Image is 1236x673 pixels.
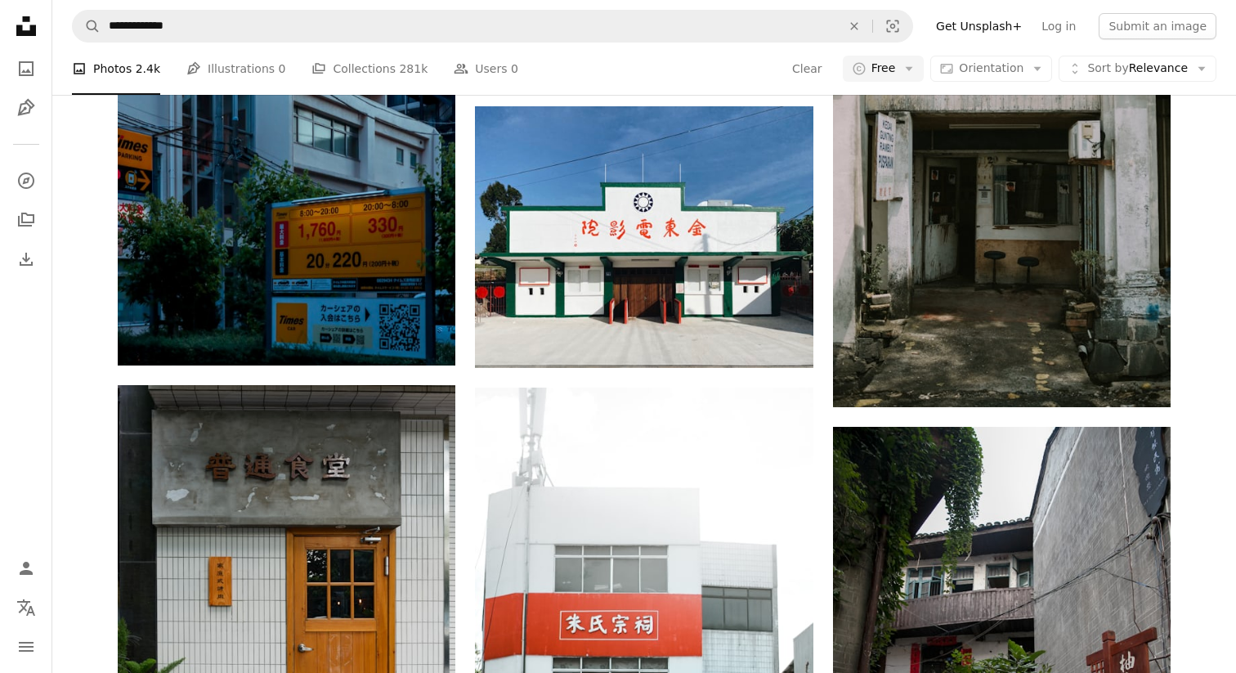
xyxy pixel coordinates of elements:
button: Free [843,56,925,82]
button: Orientation [930,56,1052,82]
span: Free [871,61,896,77]
a: A building with a wooden door and windows [118,603,455,618]
button: Menu [10,630,43,663]
a: white and green concrete building under blue sky during daytime [475,229,813,244]
a: Photos [10,52,43,85]
button: Language [10,591,43,624]
a: Collections [10,204,43,236]
a: Log in / Sign up [10,552,43,585]
button: Clear [791,56,823,82]
button: Sort byRelevance [1059,56,1216,82]
button: Submit an image [1099,13,1216,39]
span: Sort by [1087,61,1128,74]
a: Download History [10,243,43,276]
a: a run down building with a sign on the door [833,146,1171,161]
a: Home — Unsplash [10,10,43,46]
a: Log in [1032,13,1086,39]
a: Users 0 [454,43,518,95]
span: Orientation [959,61,1023,74]
a: a red and white building with chinese writing on it [475,633,813,648]
a: Collections 281k [311,43,428,95]
a: Explore [10,164,43,197]
a: Illustrations 0 [186,43,285,95]
span: Relevance [1087,61,1188,77]
span: 281k [399,60,428,78]
span: 0 [279,60,286,78]
span: 0 [511,60,518,78]
a: Illustrations [10,92,43,124]
button: Search Unsplash [73,11,101,42]
form: Find visuals sitewide [72,10,913,43]
img: white and green concrete building under blue sky during daytime [475,106,813,368]
a: Get Unsplash+ [926,13,1032,39]
button: Clear [836,11,872,42]
button: Visual search [873,11,912,42]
